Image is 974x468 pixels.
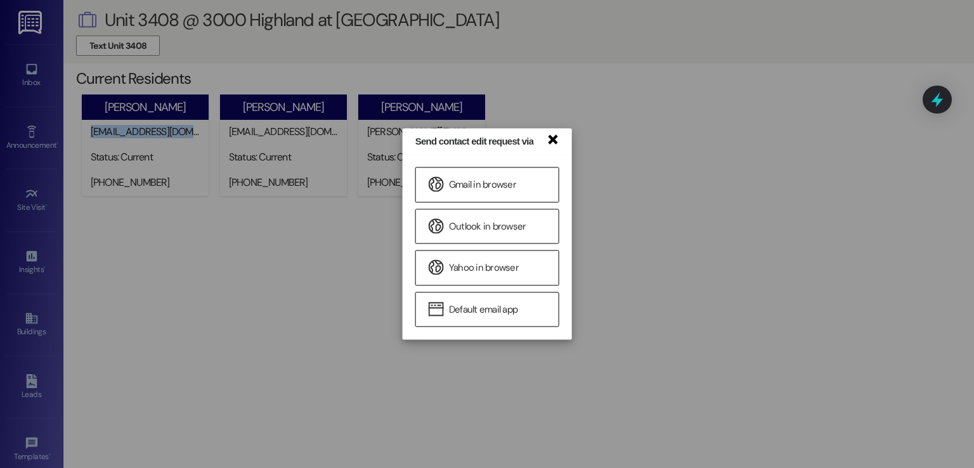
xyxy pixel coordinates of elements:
a: Default email app [415,292,559,327]
span: Outlook in browser [449,220,526,233]
a: Yahoo in browser [415,250,559,285]
span: Yahoo in browser [449,262,519,275]
span: Gmail in browser [449,179,516,192]
div: Send contact edit request via [415,134,534,148]
a: Outlook in browser [415,209,559,244]
a: × [546,132,559,145]
a: Gmail in browser [415,167,559,202]
span: Default email app [449,303,517,316]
